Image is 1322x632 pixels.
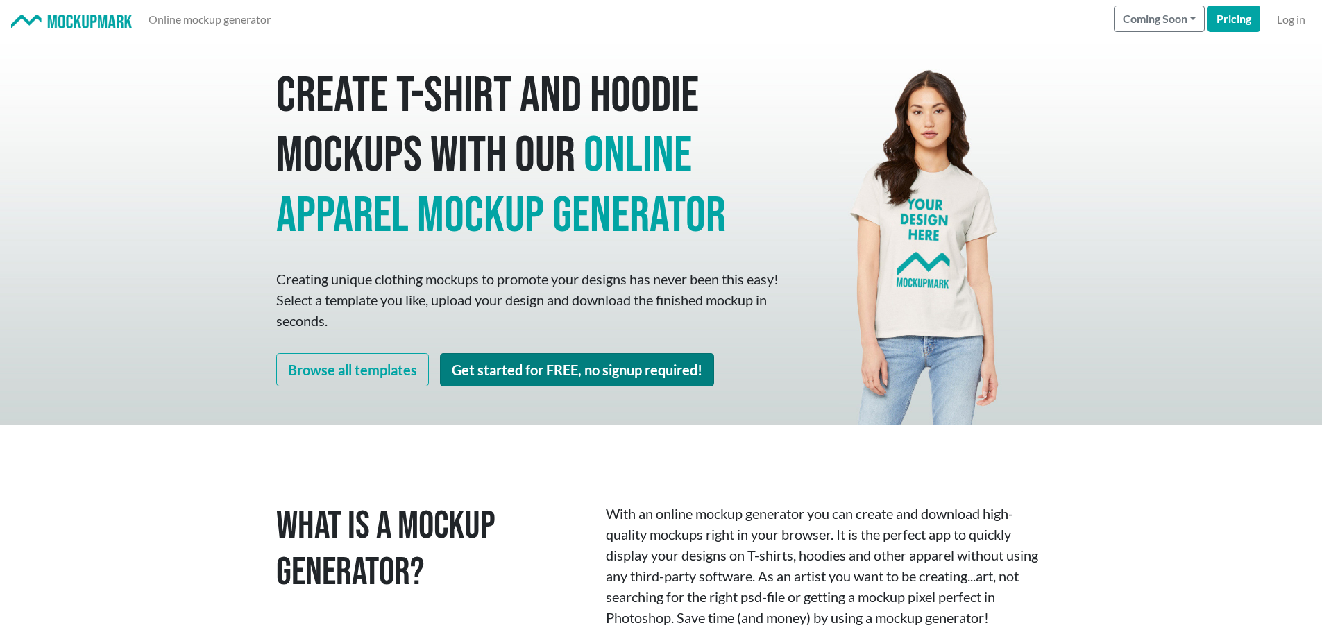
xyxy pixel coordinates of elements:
h1: What is a Mockup Generator? [276,503,585,596]
h1: Create T-shirt and hoodie mockups with our [276,67,783,246]
a: Get started for FREE, no signup required! [440,353,714,386]
p: With an online mockup generator you can create and download high-quality mockups right in your br... [606,503,1046,628]
a: Pricing [1207,6,1260,32]
button: Coming Soon [1114,6,1205,32]
a: Online mockup generator [143,6,276,33]
a: Log in [1271,6,1311,33]
a: Browse all templates [276,353,429,386]
span: online apparel mockup generator [276,126,726,246]
img: Mockup Mark hero - your design here [839,39,1011,425]
img: Mockup Mark [11,15,132,29]
p: Creating unique clothing mockups to promote your designs has never been this easy! Select a templ... [276,268,783,331]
